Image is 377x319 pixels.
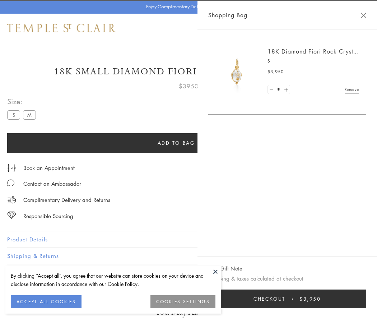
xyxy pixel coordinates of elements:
[146,3,228,10] p: Enjoy Complimentary Delivery & Returns
[208,264,242,273] button: Add Gift Note
[11,295,82,308] button: ACCEPT ALL COOKIES
[299,295,321,303] span: $3,950
[361,13,366,18] button: Close Shopping Bag
[179,82,199,91] span: $3950
[253,295,285,303] span: Checkout
[7,24,116,32] img: Temple St. Clair
[282,85,289,94] a: Set quantity to 2
[7,195,16,204] img: icon_delivery.svg
[267,68,284,75] span: $3,950
[7,133,345,153] button: Add to bag
[23,164,75,172] a: Book an Appointment
[267,57,359,65] p: S
[7,110,20,119] label: S
[23,110,36,119] label: M
[23,195,110,204] p: Complimentary Delivery and Returns
[215,50,259,93] img: P51889-E11FIORI
[7,212,16,219] img: icon_sourcing.svg
[208,274,366,283] p: Shipping & taxes calculated at checkout
[268,85,275,94] a: Set quantity to 0
[7,231,370,248] button: Product Details
[23,212,73,221] div: Responsible Sourcing
[7,164,16,172] img: icon_appointment.svg
[7,179,14,186] img: MessageIcon-01_2.svg
[7,96,39,107] span: Size:
[23,179,81,188] div: Contact an Ambassador
[208,290,366,308] button: Checkout $3,950
[345,85,359,93] a: Remove
[11,272,215,288] div: By clicking “Accept all”, you agree that our website can store cookies on your device and disclos...
[7,264,370,281] button: Gifting
[208,10,247,20] span: Shopping Bag
[7,65,370,78] h1: 18K Small Diamond Fiori Rock Crystal Amulet
[150,295,215,308] button: COOKIES SETTINGS
[7,248,370,264] button: Shipping & Returns
[158,139,195,147] span: Add to bag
